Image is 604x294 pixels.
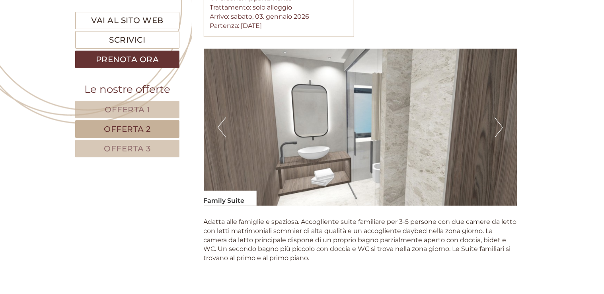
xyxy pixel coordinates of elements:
[105,105,150,114] span: Offerta 1
[104,124,151,134] span: Offerta 2
[210,22,240,29] small: Partenza:
[253,4,292,11] b: solo alloggio
[75,31,179,49] a: Scrivici
[210,4,251,11] small: Trattamento:
[75,82,179,97] div: Le nostre offerte
[204,49,517,206] img: image
[204,191,257,206] div: Family Suite
[75,51,179,68] a: Prenota ora
[231,13,310,20] b: sabato, 03. gennaio 2026
[75,12,179,29] a: Vai al sito web
[104,144,151,153] span: Offerta 3
[218,118,226,137] button: Previous
[241,22,262,29] b: [DATE]
[204,218,517,263] p: Adatta alle famiglie e spaziosa. Accogliente suite familiare per 3-5 persone con due camere da le...
[210,13,230,20] small: Arrivo:
[495,118,503,137] button: Next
